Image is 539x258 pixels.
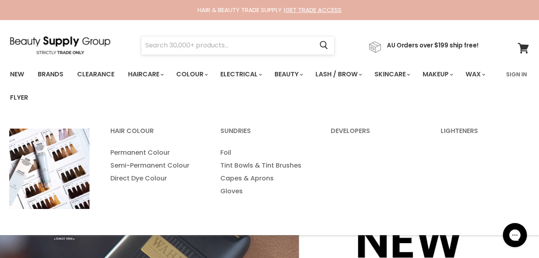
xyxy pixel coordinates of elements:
[417,66,458,83] a: Makeup
[100,172,209,185] a: Direct Dye Colour
[501,66,532,83] a: Sign In
[4,63,501,109] ul: Main menu
[460,66,490,83] a: Wax
[4,89,34,106] a: Flyer
[321,125,429,145] a: Developers
[499,220,531,250] iframe: Gorgias live chat messenger
[100,159,209,172] a: Semi-Permanent Colour
[210,172,319,185] a: Capes & Aprons
[285,6,342,14] a: GET TRADE ACCESS
[313,36,334,55] button: Search
[210,146,319,159] a: Foil
[210,146,319,198] ul: Main menu
[71,66,120,83] a: Clearance
[268,66,308,83] a: Beauty
[141,36,313,55] input: Search
[100,125,209,145] a: Hair Colour
[431,125,539,145] a: Lighteners
[32,66,69,83] a: Brands
[122,66,169,83] a: Haircare
[210,125,319,145] a: Sundries
[309,66,367,83] a: Lash / Brow
[210,159,319,172] a: Tint Bowls & Tint Brushes
[368,66,415,83] a: Skincare
[100,146,209,185] ul: Main menu
[141,36,335,55] form: Product
[170,66,213,83] a: Colour
[100,146,209,159] a: Permanent Colour
[210,185,319,198] a: Gloves
[214,66,267,83] a: Electrical
[4,66,30,83] a: New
